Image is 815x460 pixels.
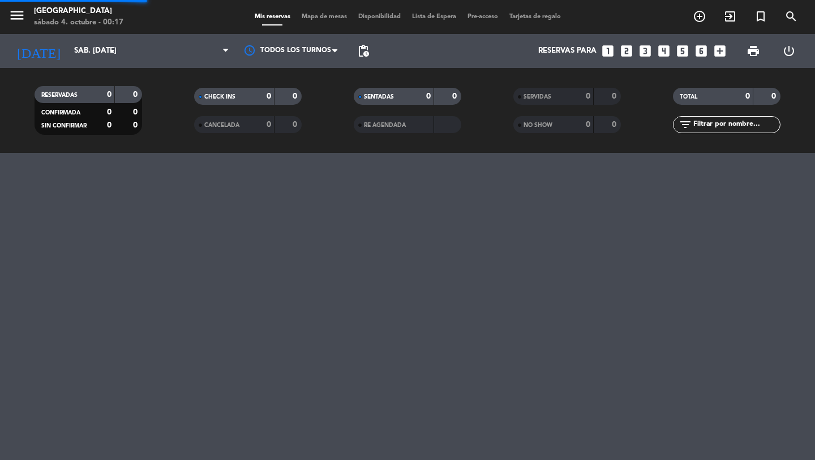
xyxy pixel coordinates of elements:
[612,121,619,129] strong: 0
[771,34,807,68] div: LOG OUT
[723,10,737,23] i: exit_to_app
[204,122,239,128] span: CANCELADA
[680,94,697,100] span: TOTAL
[747,44,760,58] span: print
[107,91,111,99] strong: 0
[538,46,597,56] span: Reservas para
[462,14,504,20] span: Pre-acceso
[204,94,235,100] span: CHECK INS
[353,14,406,20] span: Disponibilidad
[41,110,80,116] span: CONFIRMADA
[713,44,727,58] i: add_box
[504,14,567,20] span: Tarjetas de regalo
[600,44,615,58] i: looks_one
[692,118,780,131] input: Filtrar por nombre...
[694,44,709,58] i: looks_6
[586,92,590,100] strong: 0
[34,6,123,17] div: [GEOGRAPHIC_DATA]
[133,108,140,116] strong: 0
[107,121,111,129] strong: 0
[364,94,394,100] span: SENTADAS
[771,92,778,100] strong: 0
[357,44,370,58] span: pending_actions
[34,17,123,28] div: sábado 4. octubre - 00:17
[675,44,690,58] i: looks_5
[249,14,296,20] span: Mis reservas
[267,92,271,100] strong: 0
[8,39,68,63] i: [DATE]
[586,121,590,129] strong: 0
[293,92,299,100] strong: 0
[657,44,671,58] i: looks_4
[267,121,271,129] strong: 0
[8,7,25,28] button: menu
[406,14,462,20] span: Lista de Espera
[784,10,798,23] i: search
[452,92,459,100] strong: 0
[293,121,299,129] strong: 0
[693,10,706,23] i: add_circle_outline
[133,121,140,129] strong: 0
[296,14,353,20] span: Mapa de mesas
[107,108,111,116] strong: 0
[612,92,619,100] strong: 0
[782,44,796,58] i: power_settings_new
[638,44,653,58] i: looks_3
[8,7,25,24] i: menu
[41,123,87,129] span: SIN CONFIRMAR
[426,92,431,100] strong: 0
[364,122,406,128] span: RE AGENDADA
[524,94,551,100] span: SERVIDAS
[679,118,692,131] i: filter_list
[524,122,552,128] span: NO SHOW
[745,92,750,100] strong: 0
[133,91,140,99] strong: 0
[619,44,634,58] i: looks_two
[754,10,767,23] i: turned_in_not
[105,44,119,58] i: arrow_drop_down
[41,92,78,98] span: RESERVADAS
